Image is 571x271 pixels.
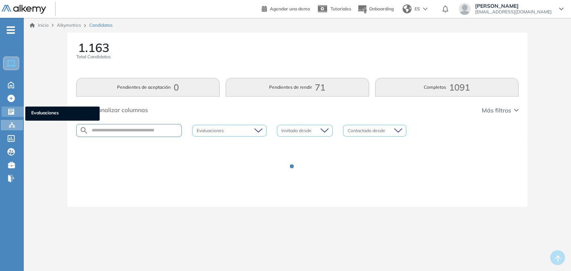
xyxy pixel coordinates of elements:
[330,6,351,12] span: Tutoriales
[85,105,148,114] span: Personalizar columnas
[357,1,394,17] button: Onboarding
[76,105,148,114] button: Personalizar columnas
[76,78,220,97] button: Pendientes de aceptación0
[414,6,420,12] span: ES
[423,7,428,10] img: arrow
[31,110,94,118] span: Evaluaciones
[80,126,88,135] img: SEARCH_ALT
[403,4,412,13] img: world
[1,5,46,14] img: Logo
[76,53,111,60] span: Total Candidatos
[78,42,109,53] span: 1.163
[262,4,310,13] a: Agendar una demo
[475,3,552,9] span: [PERSON_NAME]
[89,22,113,29] span: Candidatos
[482,106,519,115] button: Más filtros
[30,22,49,29] a: Inicio
[369,6,394,12] span: Onboarding
[226,78,369,97] button: Pendientes de rendir71
[375,78,519,97] button: Completos1091
[270,6,310,12] span: Agendar una demo
[482,106,511,115] span: Más filtros
[475,9,552,15] span: [EMAIL_ADDRESS][DOMAIN_NAME]
[7,29,15,31] i: -
[57,22,81,28] span: Alkymetrics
